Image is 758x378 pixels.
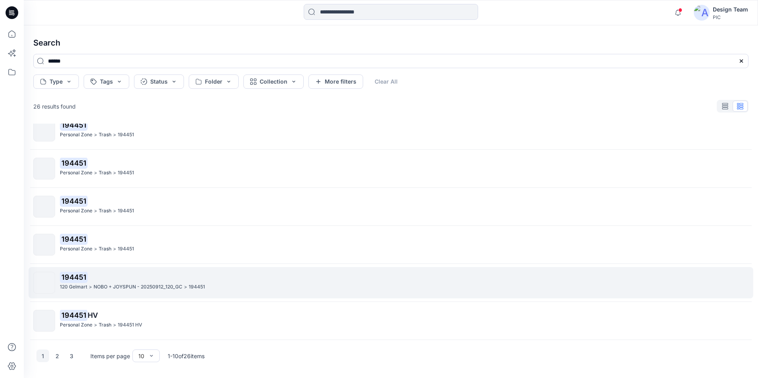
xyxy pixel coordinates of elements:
[189,283,205,291] p: 194451
[113,169,116,177] p: >
[60,271,88,283] mark: 194451
[99,169,111,177] p: Trash
[33,102,76,111] p: 26 results found
[118,245,134,253] p: 194451
[89,283,92,291] p: >
[99,245,111,253] p: Trash
[29,305,753,336] a: 194451HVPersonal Zone>Trash>194451 HV
[60,131,92,139] p: Personal Zone
[84,74,129,89] button: Tags
[60,233,88,244] mark: 194451
[29,115,753,146] a: 194451Personal Zone>Trash>194451
[29,267,753,298] a: 194451120 Gelmart>NOBO + JOYSPUN - 20250912_120_GC>194451
[51,349,63,362] button: 2
[90,352,130,360] p: Items per page
[60,169,92,177] p: Personal Zone
[99,321,111,329] p: Trash
[134,74,184,89] button: Status
[113,131,116,139] p: >
[189,74,239,89] button: Folder
[29,153,753,184] a: 194451Personal Zone>Trash>194451
[243,74,304,89] button: Collection
[138,352,144,360] div: 10
[168,352,205,360] p: 1 - 10 of 26 items
[113,321,116,329] p: >
[60,195,88,206] mark: 194451
[118,131,134,139] p: 194451
[33,74,79,89] button: Type
[94,131,97,139] p: >
[713,14,748,20] div: PIC
[60,309,88,321] mark: 194451
[94,169,97,177] p: >
[29,191,753,222] a: 194451Personal Zone>Trash>194451
[88,311,98,319] span: HV
[65,349,78,362] button: 3
[60,119,88,130] mark: 194451
[27,32,755,54] h4: Search
[60,245,92,253] p: Personal Zone
[113,207,116,215] p: >
[694,5,710,21] img: avatar
[94,245,97,253] p: >
[60,157,88,168] mark: 194451
[29,229,753,260] a: 194451Personal Zone>Trash>194451
[118,207,134,215] p: 194451
[60,321,92,329] p: Personal Zone
[60,207,92,215] p: Personal Zone
[113,245,116,253] p: >
[118,169,134,177] p: 194451
[308,74,363,89] button: More filters
[184,283,187,291] p: >
[94,283,182,291] p: NOBO + JOYSPUN - 20250912_120_GC
[36,349,49,362] button: 1
[99,131,111,139] p: Trash
[713,5,748,14] div: Design Team
[60,283,87,291] p: 120 Gelmart
[94,321,97,329] p: >
[99,207,111,215] p: Trash
[94,207,97,215] p: >
[118,321,142,329] p: 194451 HV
